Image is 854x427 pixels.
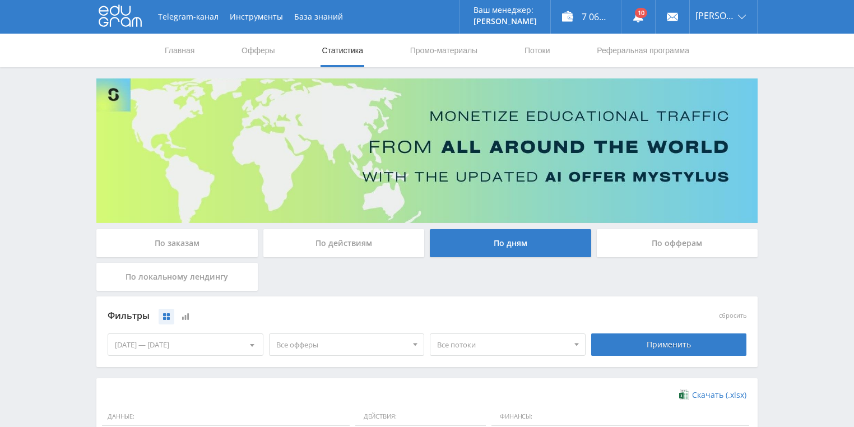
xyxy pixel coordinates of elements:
[96,263,258,291] div: По локальному лендингу
[679,389,689,400] img: xlsx
[409,34,479,67] a: Промо-материалы
[355,407,486,426] span: Действия:
[695,11,735,20] span: [PERSON_NAME]
[596,34,690,67] a: Реферальная программа
[102,407,350,426] span: Данные:
[474,6,537,15] p: Ваш менеджер:
[96,78,758,223] img: Banner
[719,312,746,319] button: сбросить
[240,34,276,67] a: Офферы
[108,308,586,324] div: Фильтры
[276,334,407,355] span: Все офферы
[692,391,746,400] span: Скачать (.xlsx)
[523,34,551,67] a: Потоки
[679,389,746,401] a: Скачать (.xlsx)
[437,334,568,355] span: Все потоки
[430,229,591,257] div: По дням
[597,229,758,257] div: По офферам
[164,34,196,67] a: Главная
[491,407,749,426] span: Финансы:
[321,34,364,67] a: Статистика
[108,334,263,355] div: [DATE] — [DATE]
[96,229,258,257] div: По заказам
[591,333,747,356] div: Применить
[474,17,537,26] p: [PERSON_NAME]
[263,229,425,257] div: По действиям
